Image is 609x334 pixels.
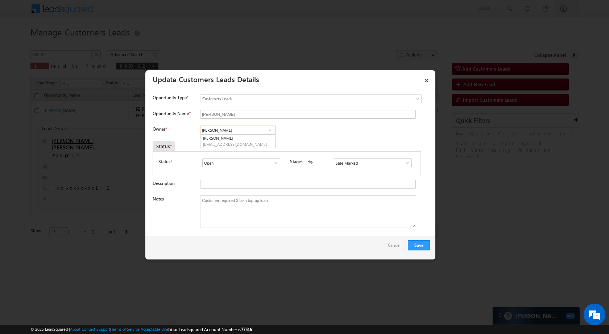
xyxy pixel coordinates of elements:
input: Type to Search [200,126,276,134]
a: About [70,327,80,331]
textarea: Type your message and hit 'Enter' [9,67,132,217]
span: © 2025 LeadSquared | | | | | [30,326,252,333]
div: Chat with us now [38,38,122,47]
label: Description [153,181,175,186]
a: Cancel [388,240,404,254]
button: Save [408,240,430,250]
a: Show All Items [265,126,274,134]
a: Update Customers Leads Details [153,74,259,84]
span: Customers Leads [200,96,392,102]
a: Show All Items [269,159,278,166]
label: Owner [153,126,167,132]
a: [PERSON_NAME] [200,135,275,148]
span: 77516 [241,327,252,332]
label: Stage [290,158,301,165]
div: Status [153,141,175,151]
a: Acceptable Use [141,327,168,331]
span: Your Leadsquared Account Number is [169,327,252,332]
div: Minimize live chat window [119,4,136,21]
a: Show All Items [401,159,410,166]
a: Terms of Service [111,327,140,331]
label: Status [158,158,170,165]
input: Type to Search [202,158,280,167]
img: d_60004797649_company_0_60004797649 [12,38,30,47]
em: Start Chat [99,223,132,233]
label: Notes [153,196,164,202]
input: Type to Search [334,158,412,167]
label: Opportunity Name [153,111,190,116]
span: [EMAIL_ADDRESS][DOMAIN_NAME] [203,141,268,147]
a: Customers Leads [200,94,422,103]
a: × [420,73,433,85]
a: Contact Support [82,327,110,331]
span: Opportunity Type [153,94,187,101]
